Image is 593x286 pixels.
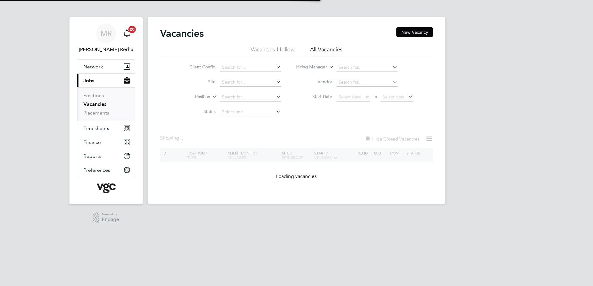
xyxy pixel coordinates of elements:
span: Manpreet Rerhu [77,46,135,53]
label: Status [180,109,216,114]
span: 20 [128,26,136,33]
a: Placements [83,110,109,116]
label: Start Date [296,94,332,99]
label: Position [175,94,210,100]
button: Jobs [77,74,135,87]
span: Reports [83,153,101,159]
li: All Vacancies [310,46,342,57]
img: vgcgroup-logo-retina.png [97,183,116,193]
a: Powered byEngage [93,212,119,223]
h2: Vacancies [160,27,204,40]
button: Preferences [77,163,135,177]
button: New Vacancy [396,27,433,37]
span: Powered by [102,212,119,217]
a: Positions [83,93,104,98]
span: Timesheets [83,125,109,131]
span: To [371,93,379,101]
button: Finance [77,135,135,149]
input: Search for... [220,78,281,87]
span: Select date [339,94,361,100]
span: Engage [102,217,119,222]
button: Reports [77,149,135,163]
input: Search for... [337,78,398,87]
a: Vacancies [83,101,106,107]
nav: Main navigation [69,17,143,204]
span: Preferences [83,167,110,173]
span: ... [179,135,183,141]
button: Network [77,60,135,73]
input: Search for... [220,93,281,102]
div: Showing [160,135,184,141]
label: Site [180,79,216,84]
li: Vacancies I follow [251,46,295,57]
span: MR [100,29,112,37]
span: Select date [382,94,405,100]
div: Jobs [77,87,135,121]
span: Jobs [83,78,94,84]
input: Search for... [220,63,281,72]
a: MR[PERSON_NAME] Rerhu [77,24,135,53]
label: Hide Closed Vacancies [365,136,419,142]
input: Select one [220,108,281,116]
a: 20 [121,24,133,43]
span: Network [83,64,103,70]
a: Go to home page [77,183,135,193]
span: Finance [83,139,101,145]
label: Client Config [180,64,216,70]
label: Vendor [296,79,332,84]
button: Timesheets [77,121,135,135]
input: Search for... [337,63,398,72]
label: Hiring Manager [291,64,327,70]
